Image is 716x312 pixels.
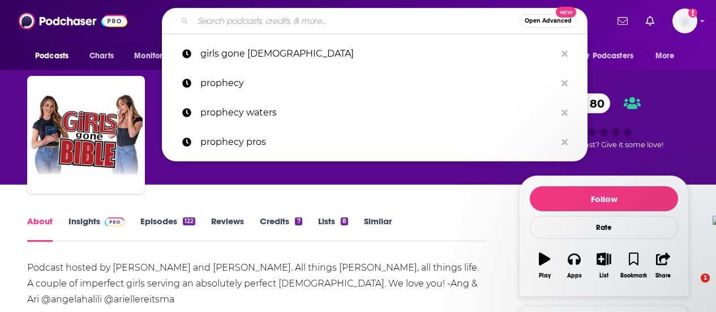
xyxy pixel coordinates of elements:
[648,45,689,67] button: open menu
[364,216,392,242] a: Similar
[162,39,588,69] a: girls gone [DEMOGRAPHIC_DATA]
[641,11,659,31] a: Show notifications dropdown
[68,216,125,242] a: InsightsPodchaser Pro
[140,216,195,242] a: Episodes122
[701,273,710,283] span: 1
[126,45,189,67] button: open menu
[162,8,588,34] div: Search podcasts, credits, & more...
[530,186,678,211] button: Follow
[27,216,53,242] a: About
[27,45,83,67] button: open menu
[200,69,556,98] p: prophecy
[134,48,174,64] span: Monitoring
[672,8,697,33] button: Show profile menu
[520,14,577,28] button: Open AdvancedNew
[688,8,697,18] svg: Add a profile image
[193,12,520,30] input: Search podcasts, credits, & more...
[200,39,556,69] p: girls gone bible
[211,216,244,242] a: Reviews
[200,98,556,127] p: prophecy waters
[613,11,632,31] a: Show notifications dropdown
[162,127,588,157] a: prophecy pros
[162,69,588,98] a: prophecy
[525,18,572,24] span: Open Advanced
[672,8,697,33] img: User Profile
[260,216,302,242] a: Credits7
[27,260,486,307] div: Podcast hosted by [PERSON_NAME] and [PERSON_NAME]. All things [PERSON_NAME], all things life. A c...
[89,48,114,64] span: Charts
[572,45,650,67] button: open menu
[29,78,143,191] img: Girls Gone Bible
[678,273,705,301] iframe: Intercom live chat
[556,7,576,18] span: New
[183,217,195,225] div: 122
[579,48,633,64] span: For Podcasters
[578,93,610,113] span: 80
[200,127,556,157] p: prophecy pros
[519,86,689,156] div: 80Good podcast? Give it some love!
[567,93,610,113] a: 80
[672,8,697,33] span: Logged in as amandawoods
[295,217,302,225] div: 7
[19,10,127,32] img: Podchaser - Follow, Share and Rate Podcasts
[82,45,121,67] a: Charts
[655,48,675,64] span: More
[341,217,348,225] div: 8
[162,98,588,127] a: prophecy waters
[105,217,125,226] img: Podchaser Pro
[544,140,663,149] span: Good podcast? Give it some love!
[35,48,68,64] span: Podcasts
[318,216,348,242] a: Lists8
